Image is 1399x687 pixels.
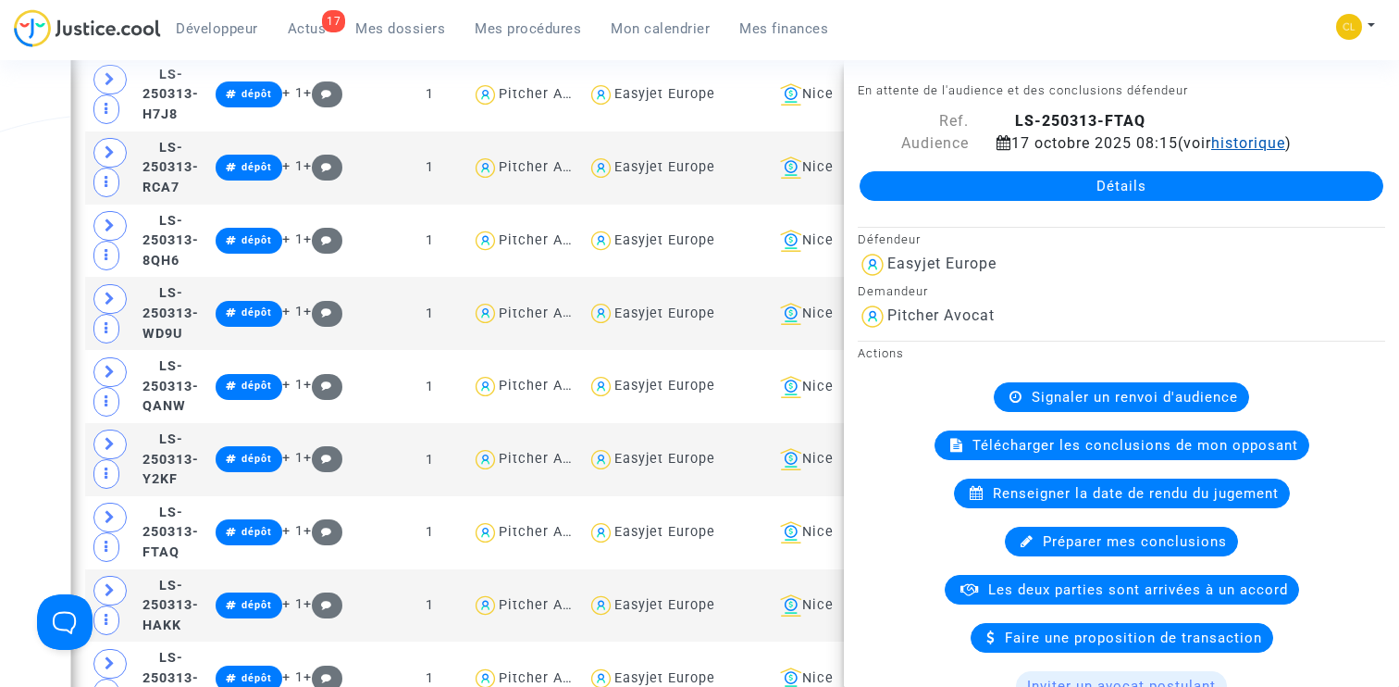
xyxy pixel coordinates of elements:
[142,505,199,560] span: LS-250313-FTAQ
[303,669,343,685] span: +
[588,446,614,473] img: icon-user.svg
[394,569,465,643] td: 1
[773,303,923,325] div: Nice
[614,232,715,248] div: Easyjet Europe
[340,15,460,43] a: Mes dossiers
[588,81,614,108] img: icon-user.svg
[499,597,600,613] div: Pitcher Avocat
[1211,134,1285,152] span: historique
[241,161,272,173] span: dépôt
[472,228,499,255] img: icon-user.svg
[282,377,303,393] span: + 1
[780,594,802,617] img: icon-banque.svg
[394,131,465,205] td: 1
[858,284,928,298] small: Demandeur
[282,596,303,612] span: + 1
[614,159,715,175] div: Easyjet Europe
[355,20,445,37] span: Mes dossiers
[472,81,499,108] img: icon-user.svg
[844,132,983,155] div: Audience
[142,213,199,269] span: LS-250313-8QH6
[394,350,465,423] td: 1
[1336,14,1362,40] img: f0b917ab549025eb3af43f3c4438ad5d
[773,230,923,252] div: Nice
[394,277,465,350] td: 1
[614,378,715,393] div: Easyjet Europe
[282,231,303,247] span: + 1
[142,67,199,122] span: LS-250313-H7J8
[241,380,272,392] span: dépôt
[394,58,465,131] td: 1
[499,306,600,321] div: Pitcher Avocat
[282,523,303,539] span: + 1
[614,597,715,613] div: Easyjet Europe
[1005,630,1262,646] span: Faire une proposition de transaction
[988,581,1288,598] span: Les deux parties sont arrivées à un accord
[288,20,327,37] span: Actus
[773,376,923,398] div: Nice
[303,523,343,539] span: +
[614,86,715,102] div: Easyjet Europe
[614,306,715,321] div: Easyjet Europe
[773,594,923,617] div: Nice
[303,450,343,466] span: +
[499,378,600,393] div: Pitcher Avocat
[241,453,272,465] span: dépôt
[611,20,710,37] span: Mon calendrier
[724,15,843,43] a: Mes finances
[780,448,802,470] img: icon-banque.svg
[588,300,614,327] img: icon-user.svg
[1032,389,1238,406] span: Signaler un renvoi d'audience
[142,578,199,633] span: LS-250313-HAKK
[858,250,887,280] img: icon-user.svg
[499,670,600,686] div: Pitcher Avocat
[773,521,923,543] div: Nice
[780,521,802,543] img: icon-banque.svg
[887,306,995,324] div: Pitcher Avocat
[773,448,923,470] div: Nice
[273,15,341,43] a: 17Actus
[303,158,343,174] span: +
[1015,112,1145,130] b: LS-250313-FTAQ
[394,205,465,278] td: 1
[739,20,828,37] span: Mes finances
[282,450,303,466] span: + 1
[858,232,921,246] small: Défendeur
[773,83,923,106] div: Nice
[588,373,614,400] img: icon-user.svg
[860,171,1383,201] a: Détails
[472,519,499,546] img: icon-user.svg
[14,9,161,47] img: jc-logo.svg
[460,15,596,43] a: Mes procédures
[472,373,499,400] img: icon-user.svg
[614,524,715,540] div: Easyjet Europe
[142,140,199,195] span: LS-250313-RCA7
[472,593,499,619] img: icon-user.svg
[993,485,1279,502] span: Renseigner la date de rendu du jugement
[472,155,499,181] img: icon-user.svg
[499,524,600,540] div: Pitcher Avocat
[780,376,802,398] img: icon-banque.svg
[780,303,802,325] img: icon-banque.svg
[241,526,272,538] span: dépôt
[176,20,258,37] span: Développeur
[780,156,802,179] img: icon-banque.svg
[858,83,1188,97] small: En attente de l'audience et des conclusions défendeur
[475,20,581,37] span: Mes procédures
[241,234,272,246] span: dépôt
[322,10,345,32] div: 17
[1043,533,1227,550] span: Préparer mes conclusions
[241,672,272,684] span: dépôt
[499,159,600,175] div: Pitcher Avocat
[303,304,343,319] span: +
[858,346,904,360] small: Actions
[887,255,997,272] div: Easyjet Europe
[844,110,983,132] div: Ref.
[499,451,600,467] div: Pitcher Avocat
[773,156,923,179] div: Nice
[972,437,1298,454] span: Télécharger les conclusions de mon opposant
[37,594,93,650] iframe: Help Scout Beacon - Open
[472,300,499,327] img: icon-user.svg
[303,231,343,247] span: +
[499,86,600,102] div: Pitcher Avocat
